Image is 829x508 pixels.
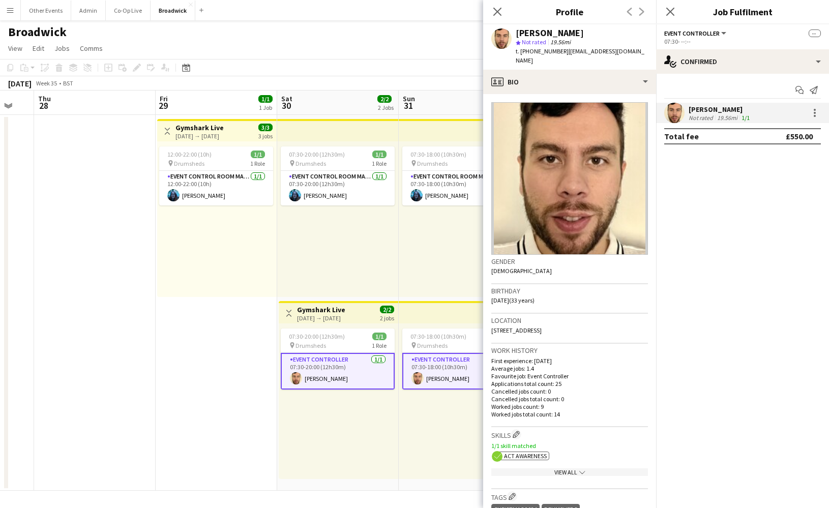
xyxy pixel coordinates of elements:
span: 1 Role [372,160,387,167]
h3: Skills [491,429,648,440]
span: 1 Role [250,160,265,167]
p: Applications total count: 25 [491,380,648,387]
span: 07:30-20:00 (12h30m) [289,333,345,340]
a: View [4,42,26,55]
div: [DATE] → [DATE] [297,314,345,322]
div: BST [63,79,73,87]
span: -- [809,29,821,37]
span: 1/1 [372,333,387,340]
span: [STREET_ADDRESS] [491,326,542,334]
h3: Profile [483,5,656,18]
span: Jobs [54,44,70,53]
span: 29 [158,100,168,111]
app-job-card: 07:30-20:00 (12h30m)1/1 Drumsheds1 RoleEvent Controller1/107:30-20:00 (12h30m)[PERSON_NAME] [281,328,395,390]
span: Not rated [522,38,546,46]
p: Worked jobs count: 9 [491,403,648,410]
div: [DATE] → [DATE] [175,132,224,140]
div: [DATE] [8,78,32,88]
h3: Gender [491,257,648,266]
span: Fri [160,94,168,103]
span: Drumsheds [417,160,448,167]
h3: Job Fulfilment [656,5,829,18]
button: Event Controller [664,29,728,37]
h3: Birthday [491,286,648,295]
app-card-role: Event Control Room Manager1/107:30-18:00 (10h30m)[PERSON_NAME] [402,171,516,205]
p: First experience: [DATE] [491,357,648,365]
app-job-card: 07:30-18:00 (10h30m)1/1 Drumsheds1 RoleEvent Controller1/107:30-18:00 (10h30m)[PERSON_NAME] [402,328,516,390]
span: 07:30-18:00 (10h30m) [410,333,466,340]
span: Sat [281,94,292,103]
img: Crew avatar or photo [491,102,648,255]
span: Drumsheds [174,160,204,167]
div: Total fee [664,131,699,141]
div: 2 Jobs [378,104,394,111]
span: Drumsheds [417,342,448,349]
span: 1/1 [251,151,265,158]
app-job-card: 07:30-18:00 (10h30m)1/1 Drumsheds1 RoleEvent Control Room Manager1/107:30-18:00 (10h30m)[PERSON_N... [402,146,516,205]
span: Event Controller [664,29,720,37]
span: Drumsheds [295,342,326,349]
h1: Broadwick [8,24,67,40]
app-card-role: Event Control Room Manager1/112:00-22:00 (10h)[PERSON_NAME] [159,171,273,205]
span: Thu [38,94,51,103]
button: Broadwick [151,1,195,20]
app-card-role: Event Control Room Manager1/107:30-20:00 (12h30m)[PERSON_NAME] [281,171,395,205]
a: Comms [76,42,107,55]
span: Week 35 [34,79,59,87]
app-job-card: 12:00-22:00 (10h)1/1 Drumsheds1 RoleEvent Control Room Manager1/112:00-22:00 (10h)[PERSON_NAME] [159,146,273,205]
p: Worked jobs total count: 14 [491,410,648,418]
span: 1 Role [372,342,387,349]
div: 07:30-20:00 (12h30m)1/1 Drumsheds1 RoleEvent Control Room Manager1/107:30-20:00 (12h30m)[PERSON_N... [281,146,395,205]
h3: Gymshark Live [297,305,345,314]
h3: Gymshark Live [175,123,224,132]
div: Confirmed [656,49,829,74]
span: 07:30-20:00 (12h30m) [289,151,345,158]
app-card-role: Event Controller1/107:30-18:00 (10h30m)[PERSON_NAME] [402,353,516,390]
span: 2/2 [377,95,392,103]
div: 1 Job [259,104,272,111]
span: View [8,44,22,53]
span: t. [PHONE_NUMBER] [516,47,569,55]
p: Average jobs: 1.4 [491,365,648,372]
span: Comms [80,44,103,53]
span: Drumsheds [295,160,326,167]
span: [DATE] (33 years) [491,296,535,304]
span: 19.56mi [548,38,573,46]
button: Admin [71,1,106,20]
div: View All [491,468,648,476]
div: [PERSON_NAME] [689,105,752,114]
a: Edit [28,42,48,55]
span: 07:30-18:00 (10h30m) [410,151,466,158]
p: Cancelled jobs total count: 0 [491,395,648,403]
h3: Location [491,316,648,325]
span: 3/3 [258,124,273,131]
h3: Tags [491,491,648,502]
h3: Work history [491,346,648,355]
span: 31 [401,100,415,111]
div: £550.00 [786,131,813,141]
div: 07:30- --:-- [664,38,821,45]
span: 2/2 [380,306,394,313]
span: [DEMOGRAPHIC_DATA] [491,267,552,275]
span: | [EMAIL_ADDRESS][DOMAIN_NAME] [516,47,644,64]
div: 3 jobs [258,131,273,140]
span: Edit [33,44,44,53]
span: 1/1 [372,151,387,158]
button: Co-Op Live [106,1,151,20]
p: Favourite job: Event Controller [491,372,648,380]
p: Cancelled jobs count: 0 [491,387,648,395]
span: 28 [37,100,51,111]
div: Not rated [689,114,715,122]
app-skills-label: 1/1 [742,114,750,122]
p: 1/1 skill matched [491,442,648,450]
span: ACT Awareness [504,452,547,460]
div: 2 jobs [380,313,394,322]
div: Bio [483,70,656,94]
div: [PERSON_NAME] [516,28,584,38]
span: 30 [280,100,292,111]
span: 1/1 [258,95,273,103]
